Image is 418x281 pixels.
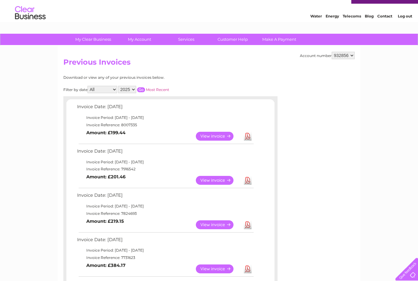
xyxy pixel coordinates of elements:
td: Invoice Date: [DATE] [76,192,255,203]
a: Telecoms [343,26,361,31]
td: Invoice Period: [DATE] - [DATE] [76,114,255,122]
a: Download [244,132,252,141]
a: My Account [114,34,165,45]
a: View [196,265,241,274]
div: Filter by date [63,86,224,93]
a: Make A Payment [254,34,304,45]
a: Most Recent [146,88,169,92]
td: Invoice Date: [DATE] [76,147,255,159]
a: Download [244,176,252,185]
a: Energy [326,26,339,31]
div: Download or view any of your previous invoices below. [63,76,224,80]
b: Amount: £219.15 [86,219,124,224]
a: Services [161,34,211,45]
a: Water [310,26,322,31]
a: Contact [377,26,392,31]
a: Blog [365,26,374,31]
b: Amount: £199.44 [86,130,125,136]
b: Amount: £201.46 [86,174,125,180]
a: Log out [398,26,412,31]
a: View [196,132,241,141]
div: Clear Business is a trading name of Verastar Limited (registered in [GEOGRAPHIC_DATA] No. 3667643... [65,3,354,30]
td: Invoice Period: [DATE] - [DATE] [76,203,255,210]
td: Invoice Reference: 7916542 [76,166,255,173]
td: Invoice Date: [DATE] [76,236,255,247]
td: Invoice Reference: 7824693 [76,210,255,218]
div: Account number [300,52,355,59]
a: Customer Help [207,34,258,45]
a: View [196,221,241,230]
img: logo.png [15,16,46,35]
td: Invoice Period: [DATE] - [DATE] [76,159,255,166]
a: 0333 014 3131 [303,3,345,11]
a: Download [244,221,252,230]
a: View [196,176,241,185]
h2: Previous Invoices [63,58,355,70]
td: Invoice Reference: 8007335 [76,122,255,129]
a: Download [244,265,252,274]
a: My Clear Business [68,34,118,45]
td: Invoice Date: [DATE] [76,103,255,114]
b: Amount: £384.17 [86,263,125,268]
td: Invoice Period: [DATE] - [DATE] [76,247,255,254]
td: Invoice Reference: 7731623 [76,254,255,262]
